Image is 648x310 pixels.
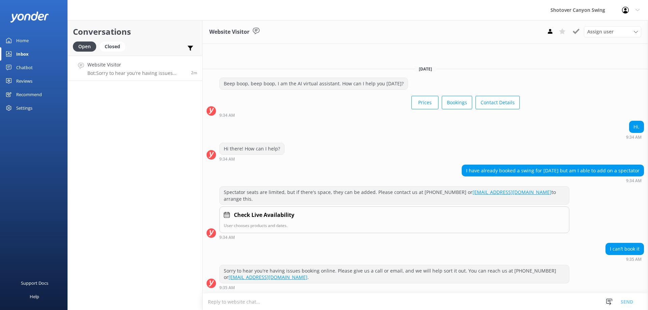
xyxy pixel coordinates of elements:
[224,222,565,229] p: User chooses products and dates.
[234,211,294,220] h4: Check Live Availability
[219,235,235,239] strong: 9:34 AM
[10,11,49,23] img: yonder-white-logo.png
[16,61,33,74] div: Chatbot
[220,265,569,283] div: Sorry to hear you're having issues booking online. Please give us a call or email, and we will he...
[16,34,29,47] div: Home
[16,74,32,88] div: Reviews
[100,43,129,50] a: Closed
[462,165,644,176] div: I have already booked a swing for [DATE] but am I able to add on a spectator
[626,135,642,139] strong: 9:34 AM
[30,290,39,303] div: Help
[605,257,644,261] div: Aug 23 2025 09:35am (UTC +12:00) Pacific/Auckland
[219,157,285,161] div: Aug 23 2025 09:34am (UTC +12:00) Pacific/Auckland
[100,41,125,52] div: Closed
[16,101,32,115] div: Settings
[626,135,644,139] div: Aug 23 2025 09:34am (UTC +12:00) Pacific/Auckland
[220,143,284,154] div: Hi there! How can I help?
[219,113,235,117] strong: 9:34 AM
[73,41,96,52] div: Open
[220,78,408,89] div: Beep boop, beep boop, I am the AI virtual assistant. How can I help you [DATE]?
[220,187,569,204] div: Spectator seats are limited, but if there's space, they can be added. Please contact us at [PHONE...
[87,61,186,68] h4: Website Visitor
[68,56,202,81] a: Website VisitorBot:Sorry to hear you're having issues booking online. Please give us a call or em...
[73,25,197,38] h2: Conversations
[606,243,644,255] div: I can’t book it
[587,28,614,35] span: Assign user
[73,43,100,50] a: Open
[629,121,644,133] div: Hi,
[442,96,472,109] button: Bookings
[584,26,641,37] div: Assign User
[87,70,186,76] p: Bot: Sorry to hear you're having issues booking online. Please give us a call or email, and we wi...
[415,66,436,72] span: [DATE]
[16,47,29,61] div: Inbox
[16,88,42,101] div: Recommend
[476,96,520,109] button: Contact Details
[228,274,307,280] a: [EMAIL_ADDRESS][DOMAIN_NAME]
[219,285,569,290] div: Aug 23 2025 09:35am (UTC +12:00) Pacific/Auckland
[219,235,569,239] div: Aug 23 2025 09:34am (UTC +12:00) Pacific/Auckland
[219,286,235,290] strong: 9:35 AM
[219,157,235,161] strong: 9:34 AM
[473,189,551,195] a: [EMAIL_ADDRESS][DOMAIN_NAME]
[626,179,642,183] strong: 9:34 AM
[411,96,438,109] button: Prices
[209,28,249,36] h3: Website Visitor
[191,70,197,76] span: Aug 23 2025 09:35am (UTC +12:00) Pacific/Auckland
[21,276,48,290] div: Support Docs
[626,257,642,261] strong: 9:35 AM
[462,178,644,183] div: Aug 23 2025 09:34am (UTC +12:00) Pacific/Auckland
[219,113,520,117] div: Aug 23 2025 09:34am (UTC +12:00) Pacific/Auckland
